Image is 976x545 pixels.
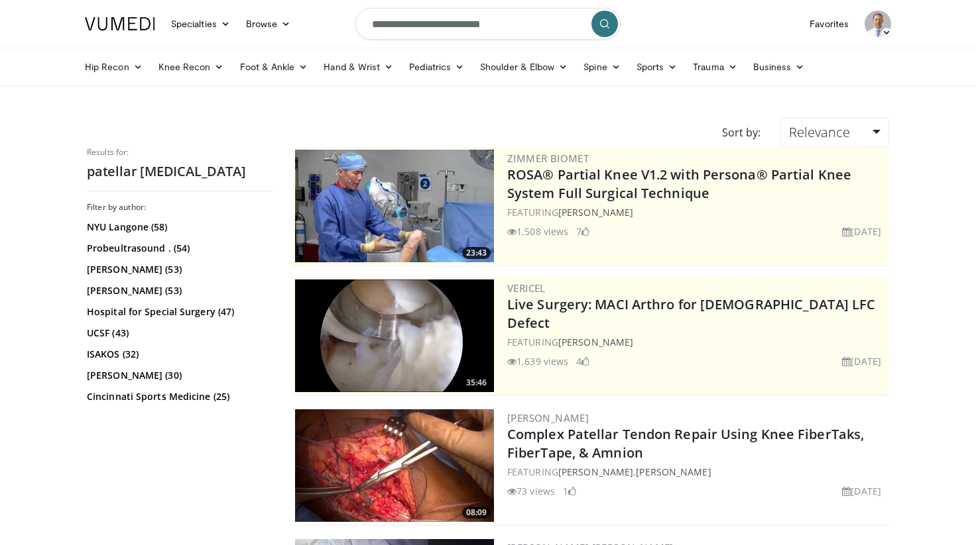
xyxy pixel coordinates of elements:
a: Spine [576,54,628,80]
h3: Filter by author: [87,202,273,213]
span: 08:09 [462,507,491,519]
img: e1c2b6ee-86c7-40a2-8238-438aca70f309.300x170_q85_crop-smart_upscale.jpg [295,409,494,522]
li: [DATE] [842,224,881,238]
a: Hand & Wrist [316,54,401,80]
a: Sports [629,54,686,80]
a: [PERSON_NAME] [507,411,589,424]
a: Knee Recon [151,54,232,80]
li: [DATE] [842,354,881,368]
a: [PERSON_NAME] [558,336,633,348]
span: Relevance [789,123,850,141]
div: Sort by: [712,118,770,147]
li: 1,639 views [507,354,568,368]
a: [PERSON_NAME] [558,466,633,478]
li: 4 [576,354,589,368]
div: FEATURING [507,205,886,219]
a: Hip Recon [77,54,151,80]
a: [PERSON_NAME] [636,466,711,478]
a: 35:46 [295,279,494,392]
a: ISAKOS (32) [87,348,269,361]
a: [PERSON_NAME] (53) [87,284,269,297]
a: 08:09 [295,409,494,522]
li: 1 [563,484,576,498]
a: Hospital for Special Surgery (47) [87,305,269,319]
a: Vericel [507,281,546,295]
a: UCSF (43) [87,326,269,340]
a: Trauma [685,54,745,80]
a: NYU Langone (58) [87,221,269,234]
h2: patellar [MEDICAL_DATA] [87,163,273,180]
a: Specialties [163,11,238,37]
a: Live Surgery: MACI Arthro for [DEMOGRAPHIC_DATA] LFC Defect [507,295,875,332]
input: Search topics, interventions [355,8,621,40]
a: Complex Patellar Tendon Repair Using Knee FiberTaks, FiberTape, & Amnion [507,425,864,462]
div: FEATURING , [507,465,886,479]
a: Zimmer Biomet [507,152,589,165]
a: [PERSON_NAME] (30) [87,369,269,382]
a: Foot & Ankle [232,54,316,80]
li: 1,508 views [507,224,568,238]
a: Favorites [802,11,857,37]
a: Relevance [780,118,889,147]
span: 23:43 [462,247,491,259]
div: FEATURING [507,335,886,349]
li: 7 [576,224,589,238]
img: Avatar [865,11,891,37]
p: Results for: [87,147,273,158]
a: Pediatrics [401,54,472,80]
a: [PERSON_NAME] (53) [87,263,269,276]
a: Browse [238,11,299,37]
li: 73 views [507,484,555,498]
a: Shoulder & Elbow [472,54,576,80]
img: eb023345-1e2d-4374-a840-ddbc99f8c97c.300x170_q85_crop-smart_upscale.jpg [295,279,494,392]
a: Business [745,54,813,80]
a: 23:43 [295,150,494,262]
img: VuMedi Logo [85,17,155,30]
a: ROSA® Partial Knee V1.2 with Persona® Partial Knee System Full Surgical Technique [507,166,851,202]
a: [PERSON_NAME] [558,206,633,219]
img: 99b1778f-d2b2-419a-8659-7269f4b428ba.300x170_q85_crop-smart_upscale.jpg [295,150,494,262]
a: Probeultrasound . (54) [87,242,269,255]
span: 35:46 [462,377,491,389]
a: Cincinnati Sports Medicine (25) [87,390,269,403]
li: [DATE] [842,484,881,498]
